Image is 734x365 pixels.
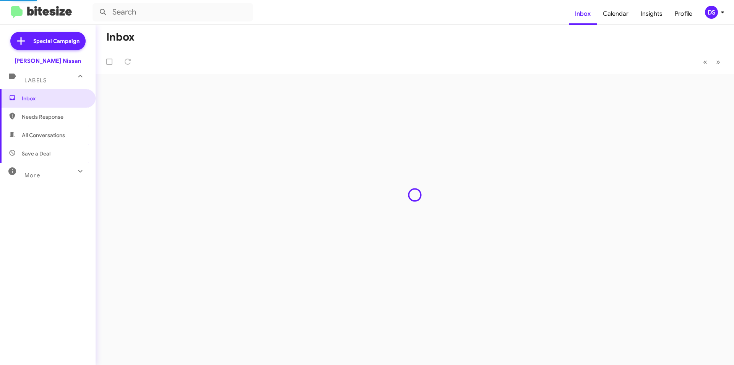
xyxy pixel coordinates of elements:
a: Calendar [597,3,635,25]
a: Insights [635,3,669,25]
input: Search [93,3,253,21]
nav: Page navigation example [699,54,725,70]
span: All Conversations [22,131,65,139]
span: Labels [24,77,47,84]
span: » [716,57,720,67]
button: DS [698,6,726,19]
a: Special Campaign [10,32,86,50]
button: Previous [698,54,712,70]
span: Special Campaign [33,37,80,45]
a: Profile [669,3,698,25]
span: Inbox [22,95,87,102]
a: Inbox [569,3,597,25]
button: Next [711,54,725,70]
span: Save a Deal [22,150,50,157]
span: More [24,172,40,179]
span: Needs Response [22,113,87,121]
div: DS [705,6,718,19]
div: [PERSON_NAME] Nissan [15,57,81,65]
span: « [703,57,707,67]
h1: Inbox [106,31,135,43]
